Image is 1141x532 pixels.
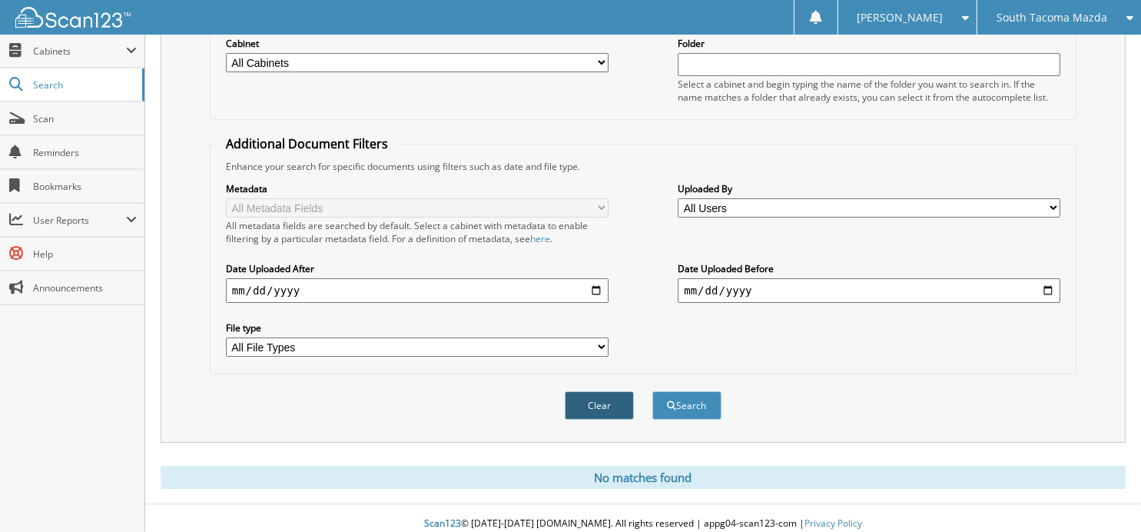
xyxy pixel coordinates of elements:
[424,517,461,530] span: Scan123
[226,278,609,303] input: start
[1064,458,1141,532] iframe: Chat Widget
[218,160,1068,173] div: Enhance your search for specific documents using filters such as date and file type.
[565,391,634,420] button: Clear
[226,321,609,334] label: File type
[678,262,1060,275] label: Date Uploaded Before
[33,281,137,294] span: Announcements
[530,232,550,245] a: here
[218,135,396,152] legend: Additional Document Filters
[997,13,1107,22] span: South Tacoma Mazda
[678,37,1060,50] label: Folder
[33,78,134,91] span: Search
[15,7,131,28] img: scan123-logo-white.svg
[226,262,609,275] label: Date Uploaded After
[33,45,126,58] span: Cabinets
[33,214,126,227] span: User Reports
[678,182,1060,195] label: Uploaded By
[678,278,1060,303] input: end
[857,13,943,22] span: [PERSON_NAME]
[33,180,137,193] span: Bookmarks
[226,219,609,245] div: All metadata fields are searched by default. Select a cabinet with metadata to enable filtering b...
[652,391,721,420] button: Search
[226,37,609,50] label: Cabinet
[161,466,1126,489] div: No matches found
[678,78,1060,104] div: Select a cabinet and begin typing the name of the folder you want to search in. If the name match...
[804,517,862,530] a: Privacy Policy
[33,112,137,125] span: Scan
[33,146,137,159] span: Reminders
[33,248,137,261] span: Help
[226,182,609,195] label: Metadata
